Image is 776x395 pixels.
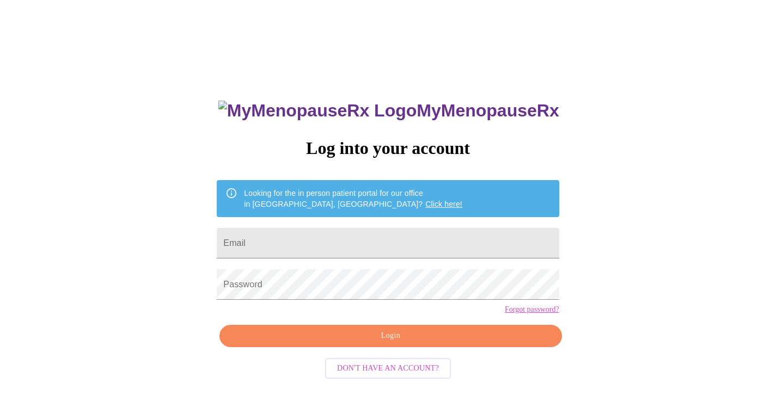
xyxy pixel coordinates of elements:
h3: MyMenopauseRx [218,101,559,121]
span: Login [232,329,549,343]
div: Looking for the in person patient portal for our office in [GEOGRAPHIC_DATA], [GEOGRAPHIC_DATA]? [244,183,462,214]
button: Don't have an account? [325,358,451,379]
button: Login [219,325,561,347]
a: Don't have an account? [322,363,454,372]
a: Click here! [425,200,462,208]
a: Forgot password? [505,305,559,314]
img: MyMenopauseRx Logo [218,101,417,121]
span: Don't have an account? [337,362,439,375]
h3: Log into your account [217,138,559,158]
